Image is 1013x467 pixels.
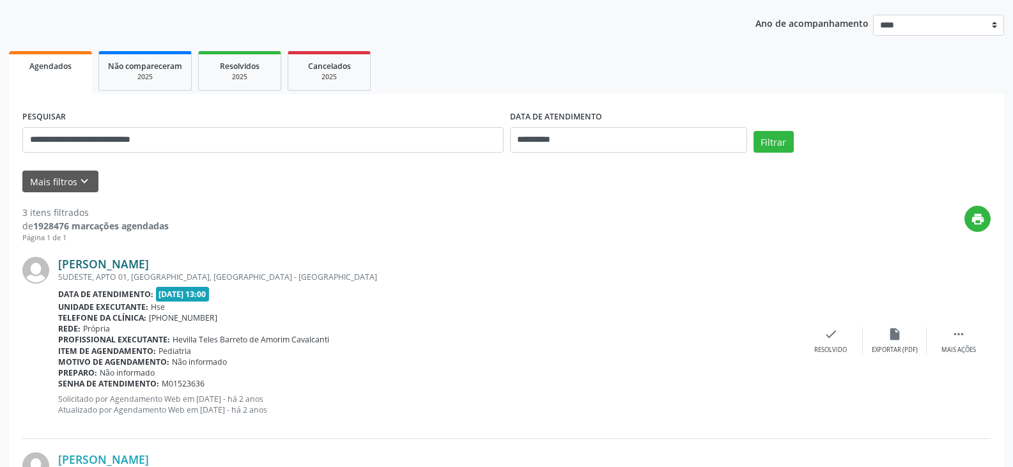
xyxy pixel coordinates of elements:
[162,378,205,389] span: M01523636
[58,367,97,378] b: Preparo:
[22,171,98,193] button: Mais filtroskeyboard_arrow_down
[58,312,146,323] b: Telefone da clínica:
[58,289,153,300] b: Data de atendimento:
[108,61,182,72] span: Não compareceram
[872,346,918,355] div: Exportar (PDF)
[22,219,169,233] div: de
[888,327,902,341] i: insert_drive_file
[156,287,210,302] span: [DATE] 13:00
[941,346,976,355] div: Mais ações
[149,312,217,323] span: [PHONE_NUMBER]
[220,61,259,72] span: Resolvidos
[208,72,272,82] div: 2025
[308,61,351,72] span: Cancelados
[108,72,182,82] div: 2025
[297,72,361,82] div: 2025
[58,272,799,282] div: SUDESTE, APTO 01, [GEOGRAPHIC_DATA], [GEOGRAPHIC_DATA] - [GEOGRAPHIC_DATA]
[151,302,165,312] span: Hse
[952,327,966,341] i: 
[29,61,72,72] span: Agendados
[22,233,169,243] div: Página 1 de 1
[58,346,156,356] b: Item de agendamento:
[22,257,49,284] img: img
[755,15,869,31] p: Ano de acompanhamento
[824,327,838,341] i: check
[83,323,110,334] span: Própria
[58,334,170,345] b: Profissional executante:
[58,356,169,367] b: Motivo de agendamento:
[33,220,169,232] strong: 1928476 marcações agendadas
[22,107,66,127] label: PESQUISAR
[510,107,602,127] label: DATA DE ATENDIMENTO
[173,334,329,345] span: Hevilla Teles Barreto de Amorim Cavalcanti
[159,346,191,356] span: Pediatria
[58,323,81,334] b: Rede:
[814,346,847,355] div: Resolvido
[58,378,159,389] b: Senha de atendimento:
[100,367,155,378] span: Não informado
[58,394,799,415] p: Solicitado por Agendamento Web em [DATE] - há 2 anos Atualizado por Agendamento Web em [DATE] - h...
[172,356,227,367] span: Não informado
[58,257,149,271] a: [PERSON_NAME]
[58,302,148,312] b: Unidade executante:
[22,206,169,219] div: 3 itens filtrados
[77,174,91,188] i: keyboard_arrow_down
[971,212,985,226] i: print
[754,131,794,153] button: Filtrar
[964,206,991,232] button: print
[58,452,149,466] a: [PERSON_NAME]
